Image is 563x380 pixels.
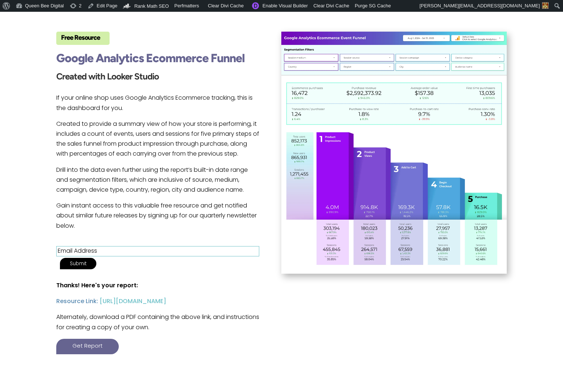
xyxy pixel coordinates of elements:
[60,258,96,269] input: Submit
[100,299,166,305] a: [URL][DOMAIN_NAME]
[56,72,259,86] h3: Created with Looker Studio
[56,299,98,305] span: Resource Link:
[56,246,259,256] input: Email Address
[56,313,259,333] p: Alternately, download a PDF containing the above link, and instructions for creating a copy of yo...
[281,32,506,274] img: ga4-ecomm-funnel
[56,52,259,70] h2: Google Analytics Ecommerce Funnel
[61,37,110,44] h4: Free Resource
[56,201,259,231] p: Gain instant access to this valuable free resource and get notified about similar future releases...
[134,3,169,9] span: Rank Math SEO
[56,339,119,354] a: Get Report
[56,166,259,202] p: Drill into the data even further using the report’s built-in date range and segmentation filters,...
[56,281,259,297] p: Thanks! Here's your report:
[56,93,259,119] p: If your online shop uses Google Analytics Ecommerce tracking, this is the dashboard for you.
[56,246,259,269] form: Contact form
[56,120,259,166] p: Created to provide a summary view of how your store is performing, it includes a count of events,...
[313,3,349,8] span: Clear Divi Cache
